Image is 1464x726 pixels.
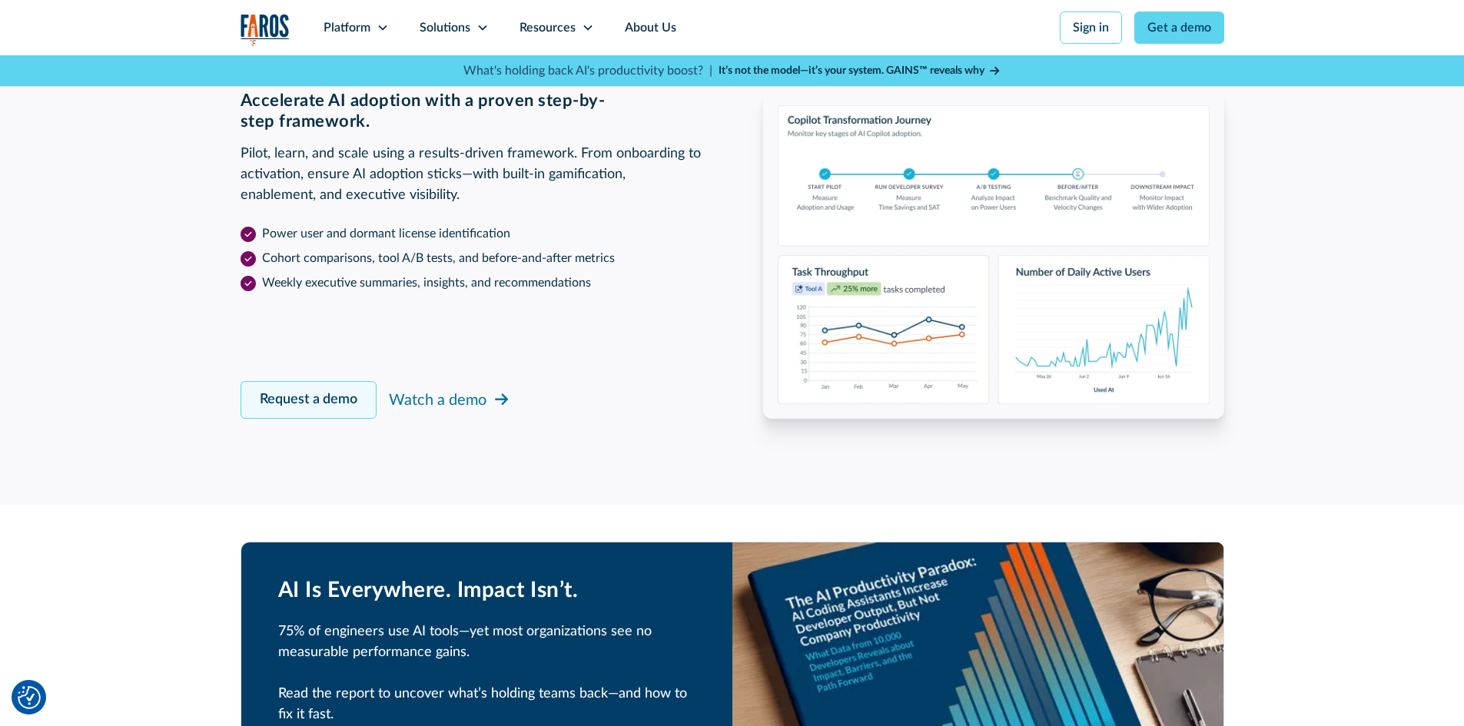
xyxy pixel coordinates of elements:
a: Watch a demo [389,386,511,415]
div: Platform [324,18,370,37]
h3: Accelerate AI adoption with a proven step-by-step framework. [241,91,702,131]
img: Logo of the analytics and reporting company Faros. [241,14,290,45]
strong: It’s not the model—it’s your system. GAINS™ reveals why [719,65,984,76]
li: Cohort comparisons, tool A/B tests, and before-and-after metrics [241,249,702,267]
div: Resources [520,18,576,37]
a: Sign in [1060,12,1122,44]
div: Watch a demo [389,389,486,412]
button: Cookie Settings [18,686,41,709]
li: Weekly executive summaries, insights, and recommendations [241,273,702,292]
li: Power user and dormant license identification [241,224,702,243]
p: What's holding back AI's productivity boost? | [463,61,712,80]
img: Revisit consent button [18,686,41,709]
h2: AI Is Everywhere. Impact Isn’t. [278,578,695,604]
div: Solutions [420,18,470,37]
p: Pilot, learn, and scale using a results-driven framework. From onboarding to activation, ensure A... [241,144,702,206]
p: 75% of engineers use AI tools—yet most organizations see no measurable performance gains. Read th... [278,622,695,725]
a: Request a demo [241,381,377,419]
a: home [241,14,290,45]
a: It’s not the model—it’s your system. GAINS™ reveals why [719,63,1001,79]
a: Get a demo [1134,12,1224,44]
